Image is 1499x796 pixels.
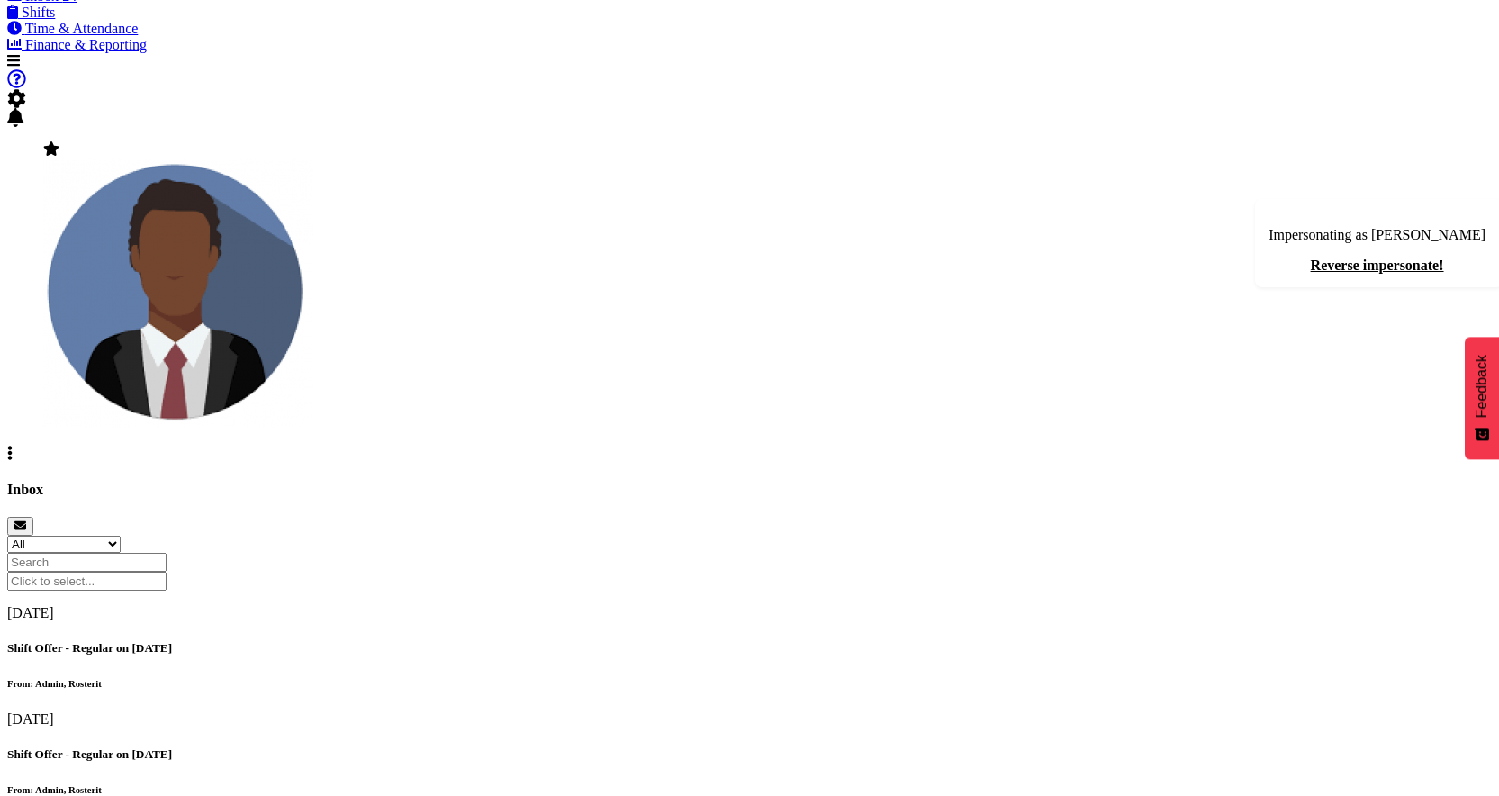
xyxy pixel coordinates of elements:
[43,158,313,428] img: black-ianbbb17ca7de4945c725cbf0de5c0c82ee.png
[22,5,55,20] span: Shifts
[7,784,1492,795] h6: From: Admin, Rosterit
[7,572,167,591] input: Click to select...
[7,605,1492,621] p: [DATE]
[25,21,139,36] span: Time & Attendance
[7,553,167,572] input: Search
[7,482,1492,498] h4: Inbox
[7,711,1492,728] p: [DATE]
[1474,355,1490,418] span: Feedback
[7,5,55,20] a: Shifts
[7,641,1492,656] h5: Shift Offer - Regular on [DATE]
[1465,337,1499,459] button: Feedback - Show survey
[25,37,147,52] span: Finance & Reporting
[7,37,147,52] a: Finance & Reporting
[7,21,138,36] a: Time & Attendance
[7,678,1492,689] h6: From: Admin, Rosterit
[1311,258,1444,273] a: Reverse impersonate!
[7,747,1492,762] h5: Shift Offer - Regular on [DATE]
[1269,227,1485,243] p: Impersonating as [PERSON_NAME]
